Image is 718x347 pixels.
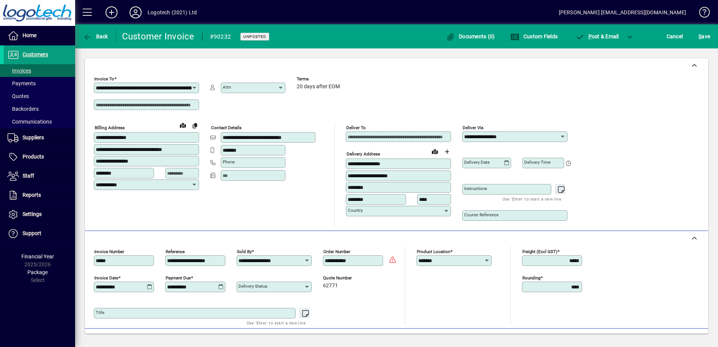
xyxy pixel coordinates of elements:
span: Payments [8,80,36,86]
mat-label: Order number [323,249,350,254]
span: Quote number [323,276,368,281]
span: ave [698,30,710,42]
span: Staff [23,173,34,179]
a: Knowledge Base [694,2,709,26]
mat-label: Title [96,310,104,315]
a: Products [4,148,75,166]
mat-label: Invoice To [94,76,114,81]
button: Product History [447,332,492,346]
mat-label: Rounding [522,275,540,281]
div: [PERSON_NAME] [EMAIL_ADDRESS][DOMAIN_NAME] [559,6,686,18]
mat-label: Reference [166,249,185,254]
span: Communications [8,119,52,125]
mat-hint: Use 'Enter' to start a new line [247,318,306,327]
mat-label: Courier Reference [464,212,499,217]
button: Add [100,6,124,19]
button: Cancel [665,30,685,43]
span: Product [657,333,688,345]
a: Settings [4,205,75,224]
mat-hint: Use 'Enter' to start a new line [502,195,561,203]
span: Customers [23,51,48,57]
span: Support [23,230,41,236]
mat-label: Deliver To [346,125,366,130]
span: Settings [23,211,42,217]
button: Custom Fields [508,30,560,43]
a: Communications [4,115,75,128]
div: Logotech (2021) Ltd [148,6,197,18]
span: Home [23,32,36,38]
button: Post & Email [572,30,623,43]
button: Save [697,30,712,43]
span: Financial Year [21,253,54,259]
a: Home [4,26,75,45]
span: Package [27,269,48,275]
span: Quotes [8,93,29,99]
span: Terms [297,77,342,81]
mat-label: Attn [223,84,231,90]
button: Choose address [441,146,453,158]
mat-label: Sold by [237,249,252,254]
span: ost & Email [575,33,619,39]
span: S [698,33,701,39]
span: Product History [450,333,489,345]
a: Staff [4,167,75,186]
a: View on map [177,119,189,131]
mat-label: Product location [417,249,450,254]
button: Profile [124,6,148,19]
span: Unposted [243,34,266,39]
a: Reports [4,186,75,205]
button: Documents (0) [444,30,497,43]
a: Suppliers [4,128,75,147]
a: View on map [429,145,441,157]
app-page-header-button: Back [75,30,116,43]
a: Backorders [4,103,75,115]
a: Invoices [4,64,75,77]
span: Products [23,154,44,160]
span: Backorders [8,106,39,112]
span: 62771 [323,283,338,289]
span: Back [83,33,108,39]
mat-label: Payment due [166,275,191,281]
a: Payments [4,77,75,90]
span: Custom Fields [510,33,558,39]
mat-label: Deliver via [463,125,483,130]
span: Invoices [8,68,31,74]
a: Quotes [4,90,75,103]
mat-label: Delivery date [464,160,490,165]
mat-label: Instructions [464,186,487,191]
span: Cancel [667,30,683,42]
mat-label: Invoice number [94,249,124,254]
span: Suppliers [23,134,44,140]
div: #90232 [210,31,231,43]
mat-label: Freight (excl GST) [522,249,557,254]
button: Copy to Delivery address [189,119,201,131]
span: Reports [23,192,41,198]
mat-label: Country [348,208,363,213]
mat-label: Delivery status [238,284,267,289]
mat-label: Phone [223,159,235,164]
mat-label: Delivery time [524,160,551,165]
span: Documents (0) [446,33,495,39]
div: Customer Invoice [122,30,195,42]
a: Support [4,224,75,243]
span: P [588,33,592,39]
button: Product [653,332,691,346]
span: 20 days after EOM [297,84,340,90]
button: Back [81,30,110,43]
mat-label: Invoice date [94,275,118,281]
